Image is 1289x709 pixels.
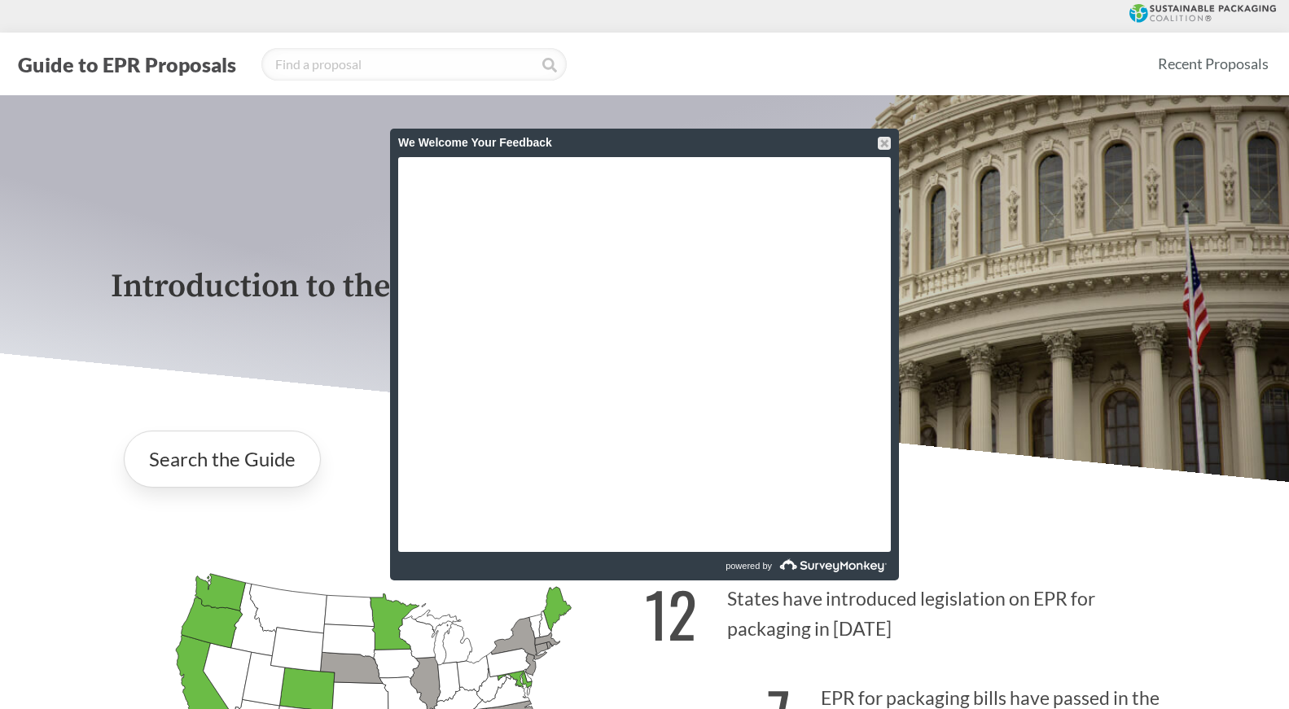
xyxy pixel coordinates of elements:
strong: 12 [645,568,697,659]
input: Find a proposal [261,48,567,81]
button: Guide to EPR Proposals [13,51,241,77]
span: powered by [726,552,772,580]
p: Introduction to the Guide for EPR Proposals [111,269,1179,305]
a: Recent Proposals [1151,46,1276,82]
p: States have introduced legislation on EPR for packaging in [DATE] [645,559,1179,659]
a: Search the Guide [124,431,321,488]
div: We Welcome Your Feedback [398,129,891,157]
a: powered by [647,552,891,580]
